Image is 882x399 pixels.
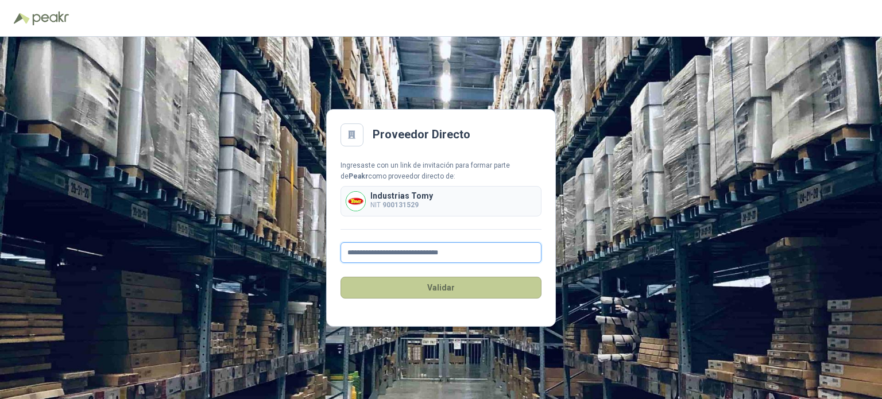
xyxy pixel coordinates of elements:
[373,126,470,144] h2: Proveedor Directo
[14,13,30,24] img: Logo
[341,160,541,182] div: Ingresaste con un link de invitación para formar parte de como proveedor directo de:
[382,201,419,209] b: 900131529
[370,200,433,211] p: NIT
[349,172,368,180] b: Peakr
[346,192,365,211] img: Company Logo
[341,277,541,299] button: Validar
[370,192,433,200] p: Industrias Tomy
[32,11,69,25] img: Peakr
